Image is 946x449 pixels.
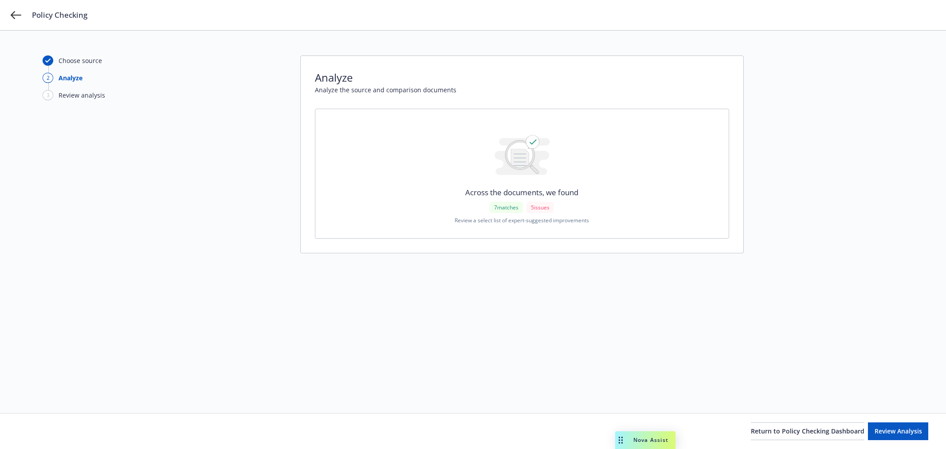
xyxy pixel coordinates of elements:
[59,73,82,83] div: Analyze
[615,431,675,449] button: Nova Assist
[868,422,928,440] button: Review Analysis
[751,422,864,440] button: Return to Policy Checking Dashboard
[526,202,554,213] div: 5 issues
[465,187,578,198] span: Across the documents, we found
[315,70,729,85] span: Analyze
[32,10,87,20] span: Policy Checking
[615,431,626,449] div: Drag to move
[490,202,523,213] div: 7 matches
[455,217,589,224] span: Review a select list of expert-suggested improvements
[315,85,729,95] span: Analyze the source and comparison documents
[633,436,668,444] span: Nova Assist
[59,91,105,100] div: Review analysis
[43,73,53,83] div: 2
[59,56,102,65] div: Choose source
[751,427,864,435] span: Return to Policy Checking Dashboard
[43,90,53,100] div: 3
[875,427,922,435] span: Review Analysis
